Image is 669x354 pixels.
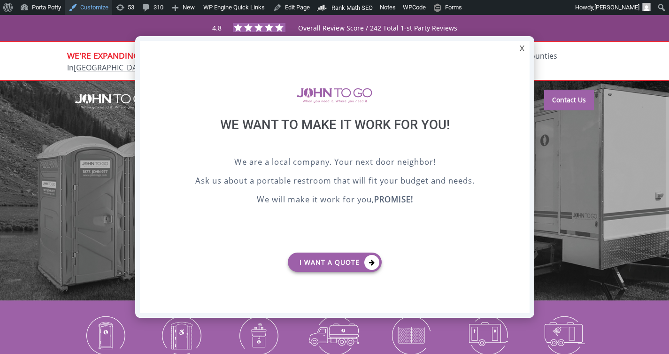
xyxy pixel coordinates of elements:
[297,88,372,103] img: logo of viptogo
[331,4,373,11] span: Rank Math SEO
[515,41,529,57] div: X
[288,253,382,272] a: I want a Quote
[163,193,506,208] p: We will make it work for you,
[163,156,506,170] p: We are a local company. Your next door neighbor!
[163,117,506,156] div: We want to make it work for you!
[594,4,639,11] span: [PERSON_NAME]
[631,316,669,354] button: Live Chat
[374,194,413,205] b: PROMISE!
[163,175,506,189] p: Ask us about a portable restroom that will fit your budget and needs.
